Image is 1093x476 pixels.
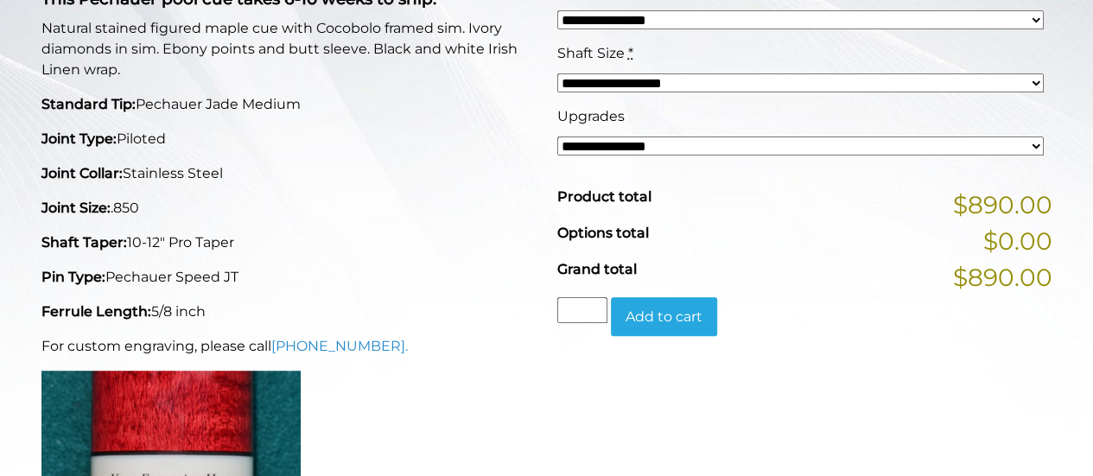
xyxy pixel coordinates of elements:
[271,338,408,354] a: [PHONE_NUMBER].
[557,261,637,277] span: Grand total
[41,165,123,181] strong: Joint Collar:
[41,94,537,115] p: Pechauer Jade Medium
[41,303,151,320] strong: Ferrule Length:
[41,234,127,251] strong: Shaft Taper:
[41,163,537,184] p: Stainless Steel
[557,188,651,205] span: Product total
[41,198,537,219] p: .850
[41,269,105,285] strong: Pin Type:
[41,200,111,216] strong: Joint Size:
[41,18,537,80] p: Natural stained figured maple cue with Cocobolo framed sim. Ivory diamonds in sim. Ebony points a...
[557,45,625,61] span: Shaft Size
[953,187,1052,223] span: $890.00
[557,297,607,323] input: Product quantity
[41,96,136,112] strong: Standard Tip:
[983,223,1052,259] span: $0.00
[557,108,625,124] span: Upgrades
[953,259,1052,295] span: $890.00
[628,45,633,61] abbr: required
[41,267,537,288] p: Pechauer Speed JT
[41,130,117,147] strong: Joint Type:
[41,301,537,322] p: 5/8 inch
[557,225,649,241] span: Options total
[41,336,537,357] p: For custom engraving, please call
[41,232,537,253] p: 10-12" Pro Taper
[611,297,717,337] button: Add to cart
[41,129,537,149] p: Piloted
